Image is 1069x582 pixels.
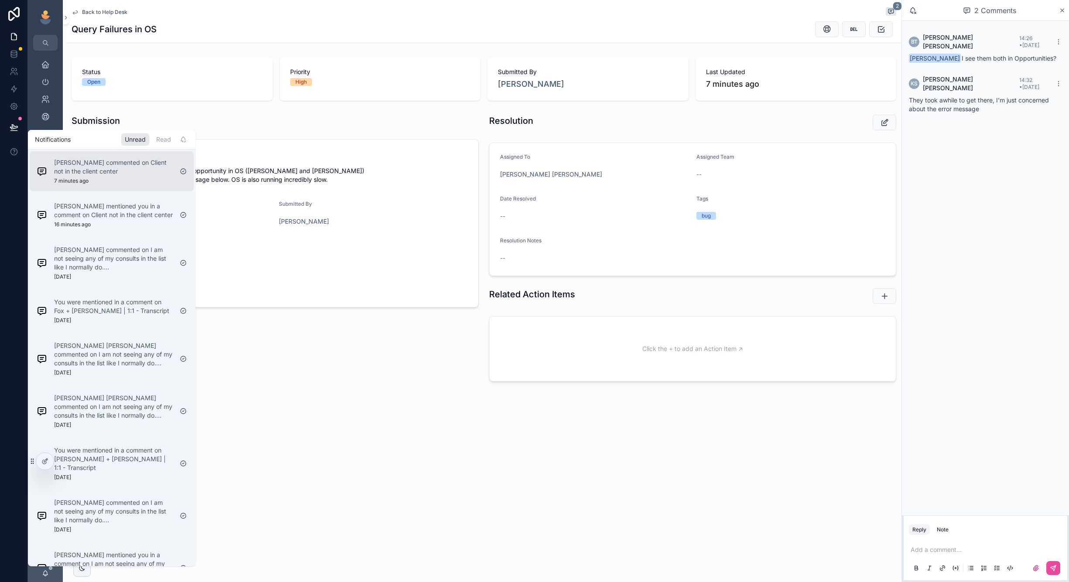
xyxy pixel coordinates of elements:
[54,498,173,524] p: [PERSON_NAME] commented on I am not seeing any of my consults in the list like I normally do....
[54,158,173,176] p: [PERSON_NAME] commented on Client not in the client center
[72,115,120,127] h1: Submission
[82,68,262,76] span: Status
[54,245,173,272] p: [PERSON_NAME] commented on I am not seeing any of my consults in the list like I normally do....
[279,217,329,226] a: [PERSON_NAME]
[54,221,91,228] p: 16 minutes ago
[72,9,127,16] a: Back to Help Desk
[911,38,918,45] span: BT
[54,551,173,577] p: [PERSON_NAME] mentioned you in a comment on I am not seeing any of my consults in the list like I...
[54,177,89,184] p: 7 minutes ago
[290,68,470,76] span: Priority
[37,166,47,177] img: Notification icon
[54,273,71,280] p: [DATE]
[54,394,173,420] p: [PERSON_NAME] [PERSON_NAME] commented on I am not seeing any of my consults in the list like I no...
[893,2,902,10] span: 2
[696,170,702,179] span: --
[489,115,533,127] h1: Resolution
[87,78,100,86] div: Open
[54,526,71,533] p: [DATE]
[923,75,1019,92] span: [PERSON_NAME] [PERSON_NAME]
[696,195,708,202] span: Tags
[706,78,759,90] p: 7 minutes ago
[498,78,564,90] a: [PERSON_NAME]
[1019,35,1039,48] span: 14:26 • [DATE]
[974,5,1016,16] span: 2 Comments
[121,133,149,146] div: Unread
[500,254,505,262] span: --
[706,68,886,76] span: Last Updated
[72,23,157,35] h1: Query Failures in OS
[35,135,71,144] h1: Notifications
[923,33,1019,51] span: [PERSON_NAME] [PERSON_NAME]
[937,526,949,533] div: Note
[500,153,530,160] span: Assigned To
[54,422,71,429] p: [DATE]
[498,68,678,76] span: Submitted By
[295,78,307,86] div: High
[279,201,312,207] span: Submitted By
[54,317,71,324] p: [DATE]
[82,167,468,184] span: I've attempted twice now to create an opportunity in OS ([PERSON_NAME] and [PERSON_NAME]) and eac...
[909,96,1049,112] span: They took awhile to get there, I'm just concerned about the error message
[500,212,505,221] span: --
[54,474,71,481] p: [DATE]
[54,298,173,315] p: You were mentioned in a comment on Fox + [PERSON_NAME] | 1:1 - Transcript
[696,153,734,160] span: Assigned Team
[54,341,173,368] p: [PERSON_NAME] [PERSON_NAME] commented on I am not seeing any of my consults in the list like I no...
[54,202,173,219] p: [PERSON_NAME] mentioned you in a comment on Client not in the client center
[37,306,47,316] img: Notification icon
[500,195,536,202] span: Date Resolved
[37,258,47,268] img: Notification icon
[37,210,47,220] img: Notification icon
[1019,77,1039,90] span: 14:32 • [DATE]
[909,54,961,63] span: [PERSON_NAME]
[153,133,175,146] div: Read
[28,51,63,274] div: scrollable content
[37,406,47,416] img: Notification icon
[82,9,127,16] span: Back to Help Desk
[37,511,47,521] img: Notification icon
[38,10,52,24] img: App logo
[642,344,743,353] span: Click the + to add an Action Item ↗
[911,80,918,87] span: KS
[37,563,47,573] img: Notification icon
[886,7,896,17] button: 2
[54,446,173,472] p: You were mentioned in a comment on [PERSON_NAME] + [PERSON_NAME] | 1:1 - Transcript
[909,54,1056,62] span: I see them both in Opportunities?
[933,524,952,535] button: Note
[489,288,575,300] h1: Related Action Items
[702,212,711,220] div: bug
[54,369,71,376] p: [DATE]
[500,237,541,244] span: Resolution Notes
[37,354,47,364] img: Notification icon
[909,524,930,535] button: Reply
[500,170,602,179] a: [PERSON_NAME] [PERSON_NAME]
